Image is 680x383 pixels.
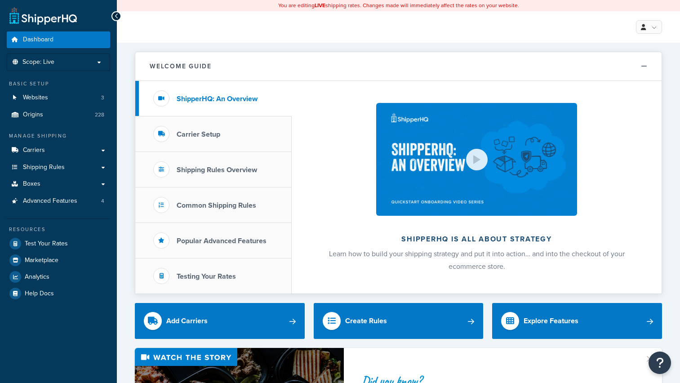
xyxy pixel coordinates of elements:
span: Analytics [25,273,49,281]
a: Explore Features [492,303,662,339]
a: Analytics [7,269,110,285]
span: Scope: Live [22,58,54,66]
span: Dashboard [23,36,53,44]
button: Open Resource Center [649,352,671,374]
div: Basic Setup [7,80,110,88]
h2: Welcome Guide [150,63,212,70]
a: Test Your Rates [7,236,110,252]
a: Origins228 [7,107,110,123]
a: Websites3 [7,89,110,106]
h3: Testing Your Rates [177,272,236,281]
a: Shipping Rules [7,159,110,176]
span: Shipping Rules [23,164,65,171]
li: Websites [7,89,110,106]
div: Create Rules [345,315,387,327]
a: Boxes [7,176,110,192]
li: Advanced Features [7,193,110,209]
div: Manage Shipping [7,132,110,140]
span: Marketplace [25,257,58,264]
h3: Carrier Setup [177,130,220,138]
h3: Common Shipping Rules [177,201,256,209]
img: ShipperHQ is all about strategy [376,103,577,216]
span: 3 [101,94,104,102]
div: Add Carriers [166,315,208,327]
span: Learn how to build your shipping strategy and put it into action… and into the checkout of your e... [329,249,625,272]
span: Websites [23,94,48,102]
span: Boxes [23,180,40,188]
span: Advanced Features [23,197,77,205]
button: Welcome Guide [135,52,662,81]
h3: ShipperHQ: An Overview [177,95,258,103]
span: 4 [101,197,104,205]
b: LIVE [315,1,325,9]
span: Help Docs [25,290,54,298]
a: Create Rules [314,303,484,339]
div: Resources [7,226,110,233]
div: Explore Features [524,315,578,327]
span: 228 [95,111,104,119]
a: Add Carriers [135,303,305,339]
h3: Shipping Rules Overview [177,166,257,174]
li: Origins [7,107,110,123]
a: Advanced Features4 [7,193,110,209]
a: Help Docs [7,285,110,302]
span: Origins [23,111,43,119]
a: Carriers [7,142,110,159]
a: Marketplace [7,252,110,268]
a: Dashboard [7,31,110,48]
h2: ShipperHQ is all about strategy [316,235,638,243]
h3: Popular Advanced Features [177,237,267,245]
span: Carriers [23,147,45,154]
span: Test Your Rates [25,240,68,248]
